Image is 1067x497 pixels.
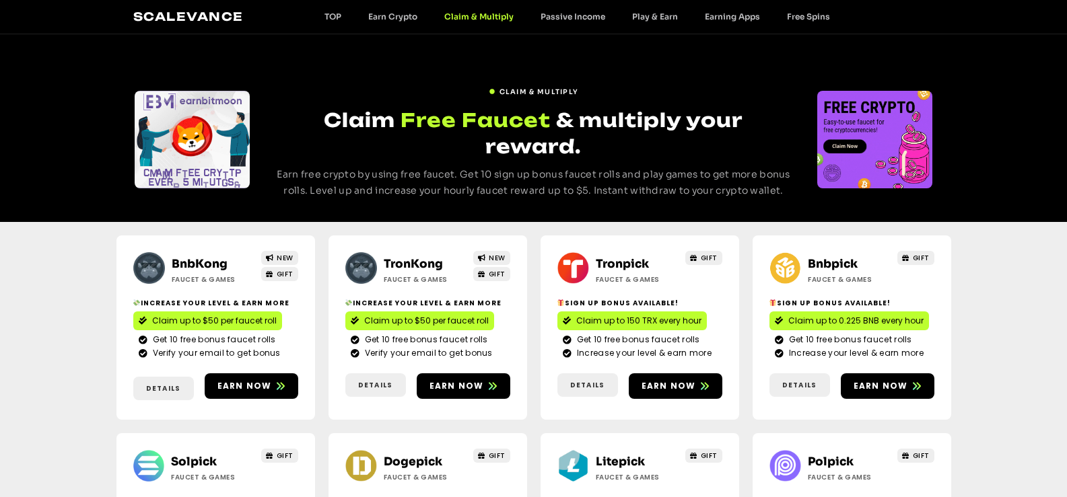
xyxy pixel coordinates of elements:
[685,449,722,463] a: GIFT
[431,11,527,22] a: Claim & Multiply
[557,311,707,330] a: Claim up to 150 TRX every hour
[817,91,932,188] div: Slides
[261,449,298,463] a: GIFT
[149,347,281,359] span: Verify your email to get bonus
[384,455,442,469] a: Dogepick
[345,373,406,397] a: Details
[277,253,294,263] span: NEW
[311,11,355,22] a: TOP
[596,455,645,469] a: Litepick
[913,253,930,263] span: GIFT
[489,269,506,279] span: GIFT
[133,298,298,308] h2: Increase your level & earn more
[358,380,392,390] span: Details
[629,373,722,399] a: Earn now
[152,315,277,327] span: Claim up to $50 per faucet roll
[355,11,431,22] a: Earn Crypto
[576,315,701,327] span: Claim up to 150 TRX every hour
[345,298,510,308] h2: Increase your level & earn more
[146,383,180,393] span: Details
[345,299,352,306] img: 💸
[500,87,579,97] span: Claim & Multiply
[913,451,930,461] span: GIFT
[854,380,908,392] span: Earn now
[345,311,494,330] a: Claim up to $50 per faucet roll
[217,380,272,392] span: Earn now
[473,449,510,463] a: GIFT
[769,299,776,306] img: 🎁
[324,108,395,132] span: Claim
[171,472,255,482] h2: Faucet & Games
[133,377,194,400] a: Details
[261,251,298,265] a: NEW
[417,373,510,399] a: Earn now
[897,251,934,265] a: GIFT
[557,299,564,306] img: 🎁
[619,11,691,22] a: Play & Earn
[133,299,140,306] img: 💸
[261,267,298,281] a: GIFT
[782,380,817,390] span: Details
[133,9,244,24] a: Scalevance
[171,455,217,469] a: Solpick
[135,91,250,188] div: Slides
[557,298,722,308] h2: Sign Up Bonus Available!
[172,257,228,271] a: BnbKong
[149,334,276,346] span: Get 10 free bonus faucet rolls
[596,274,680,284] h2: Faucet & Games
[897,449,934,463] a: GIFT
[277,269,294,279] span: GIFT
[570,380,605,390] span: Details
[364,315,489,327] span: Claim up to $50 per faucet roll
[786,347,924,359] span: Increase your level & earn more
[769,373,830,397] a: Details
[574,347,712,359] span: Increase your level & earn more
[788,315,924,327] span: Claim up to 0.225 BNB every hour
[769,298,934,308] h2: Sign Up Bonus Available!
[685,251,722,265] a: GIFT
[596,472,680,482] h2: Faucet & Games
[701,253,718,263] span: GIFT
[362,334,488,346] span: Get 10 free bonus faucet rolls
[557,373,618,397] a: Details
[527,11,619,22] a: Passive Income
[384,472,468,482] h2: Faucet & Games
[277,451,294,461] span: GIFT
[769,311,929,330] a: Claim up to 0.225 BNB every hour
[808,274,892,284] h2: Faucet & Games
[473,251,510,265] a: NEW
[172,274,256,284] h2: Faucet & Games
[384,274,468,284] h2: Faucet & Games
[473,267,510,281] a: GIFT
[489,451,506,461] span: GIFT
[574,334,700,346] span: Get 10 free bonus faucet rolls
[489,253,506,263] span: NEW
[205,373,298,399] a: Earn now
[808,257,858,271] a: Bnbpick
[275,167,792,199] p: Earn free crypto by using free faucet. Get 10 sign up bonus faucet rolls and play games to get mo...
[133,311,282,330] a: Claim up to $50 per faucet roll
[362,347,493,359] span: Verify your email to get bonus
[808,472,892,482] h2: Faucet & Games
[841,373,934,399] a: Earn now
[485,108,743,158] span: & multiply your reward.
[786,334,912,346] span: Get 10 free bonus faucet rolls
[429,380,484,392] span: Earn now
[642,380,696,392] span: Earn now
[384,257,443,271] a: TronKong
[596,257,649,271] a: Tronpick
[701,451,718,461] span: GIFT
[773,11,844,22] a: Free Spins
[808,455,854,469] a: Polpick
[489,81,579,97] a: Claim & Multiply
[691,11,773,22] a: Earning Apps
[311,11,844,22] nav: Menu
[401,107,551,133] span: Free Faucet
